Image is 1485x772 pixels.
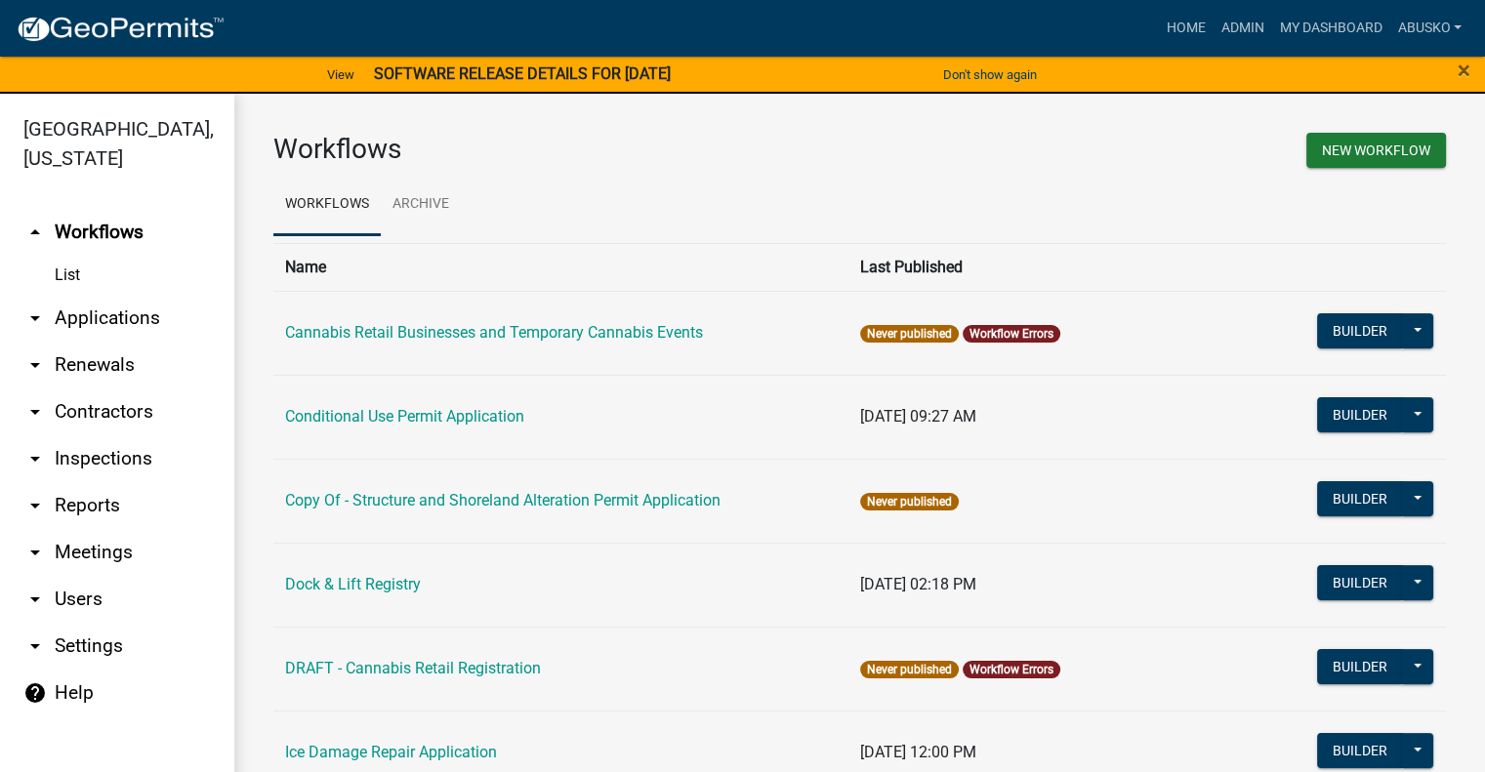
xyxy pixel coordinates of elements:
a: Workflow Errors [969,663,1053,676]
button: Builder [1317,733,1403,768]
h3: Workflows [273,133,846,166]
button: Builder [1317,649,1403,684]
a: Ice Damage Repair Application [285,743,497,761]
a: DRAFT - Cannabis Retail Registration [285,659,541,677]
button: Builder [1317,565,1403,600]
i: arrow_drop_up [23,221,47,244]
button: Builder [1317,397,1403,432]
span: Never published [860,493,959,510]
i: arrow_drop_down [23,400,47,424]
th: Last Published [848,243,1275,291]
button: Close [1458,59,1470,82]
i: arrow_drop_down [23,353,47,377]
a: Workflow Errors [969,327,1053,341]
span: [DATE] 02:18 PM [860,575,976,593]
button: Don't show again [935,59,1045,91]
span: × [1458,57,1470,84]
a: View [319,59,362,91]
a: Home [1158,10,1213,47]
span: Never published [860,325,959,343]
i: help [23,681,47,705]
i: arrow_drop_down [23,634,47,658]
button: New Workflow [1306,133,1446,168]
button: Builder [1317,313,1403,348]
i: arrow_drop_down [23,494,47,517]
a: Admin [1213,10,1271,47]
th: Name [273,243,848,291]
button: Builder [1317,481,1403,516]
i: arrow_drop_down [23,541,47,564]
span: [DATE] 12:00 PM [860,743,976,761]
strong: SOFTWARE RELEASE DETAILS FOR [DATE] [374,64,671,83]
i: arrow_drop_down [23,306,47,330]
a: Dock & Lift Registry [285,575,421,593]
a: My Dashboard [1271,10,1389,47]
span: [DATE] 09:27 AM [860,407,976,426]
a: abusko [1389,10,1469,47]
a: Conditional Use Permit Application [285,407,524,426]
a: Cannabis Retail Businesses and Temporary Cannabis Events [285,323,703,342]
span: Never published [860,661,959,678]
i: arrow_drop_down [23,447,47,470]
a: Archive [381,174,461,236]
a: Workflows [273,174,381,236]
a: Copy Of - Structure and Shoreland Alteration Permit Application [285,491,721,509]
i: arrow_drop_down [23,588,47,611]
